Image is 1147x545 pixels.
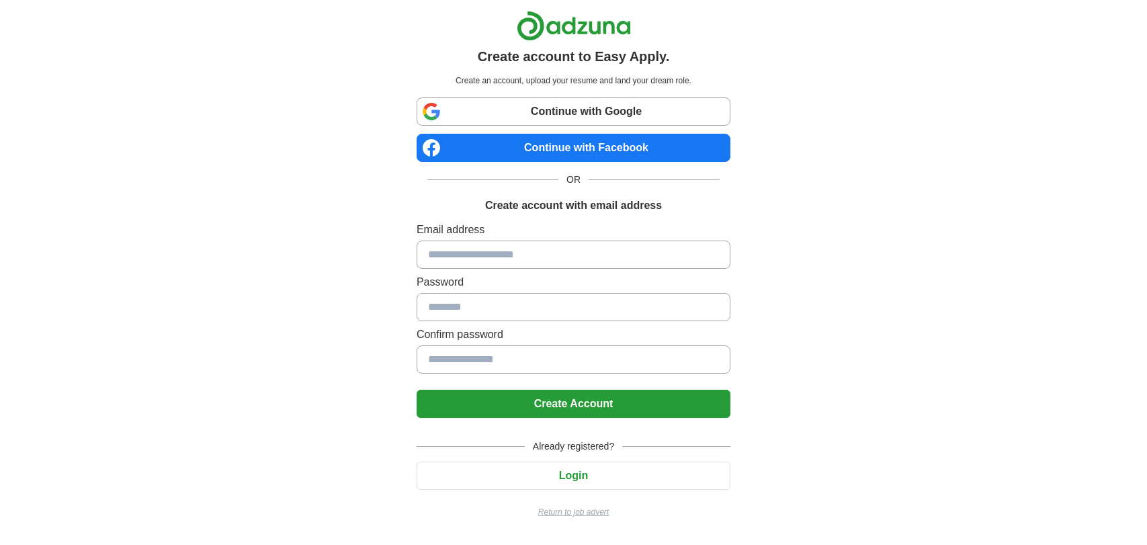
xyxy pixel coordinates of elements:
[419,75,728,87] p: Create an account, upload your resume and land your dream role.
[417,462,730,490] button: Login
[525,439,622,454] span: Already registered?
[485,198,662,214] h1: Create account with email address
[417,134,730,162] a: Continue with Facebook
[417,390,730,418] button: Create Account
[478,46,670,67] h1: Create account to Easy Apply.
[417,506,730,518] a: Return to job advert
[517,11,631,41] img: Adzuna logo
[417,470,730,481] a: Login
[417,222,730,238] label: Email address
[417,97,730,126] a: Continue with Google
[558,173,589,187] span: OR
[417,327,730,343] label: Confirm password
[417,274,730,290] label: Password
